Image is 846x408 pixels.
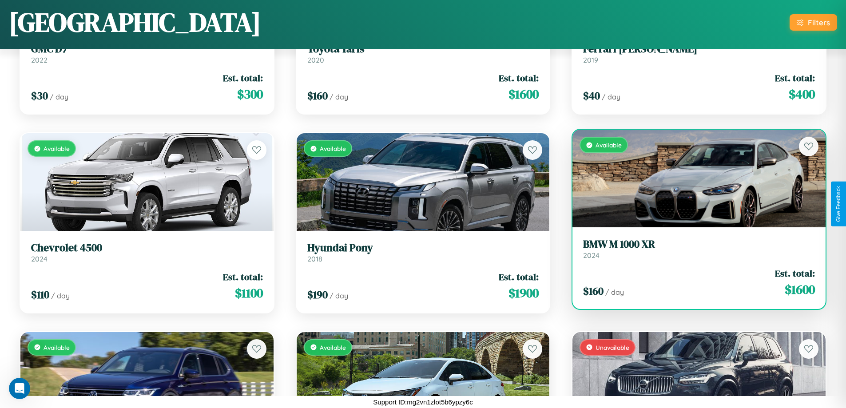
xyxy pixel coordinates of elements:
[583,284,604,298] span: $ 160
[583,238,815,251] h3: BMW M 1000 XR
[789,85,815,103] span: $ 400
[508,85,539,103] span: $ 1600
[583,251,600,260] span: 2024
[583,88,600,103] span: $ 40
[31,254,48,263] span: 2024
[775,267,815,280] span: Est. total:
[320,145,346,152] span: Available
[31,55,48,64] span: 2022
[307,43,539,55] h3: Toyota Yaris
[307,43,539,64] a: Toyota Yaris2020
[31,242,263,263] a: Chevrolet 45002024
[31,287,49,302] span: $ 110
[583,238,815,260] a: BMW M 1000 XR2024
[330,291,348,300] span: / day
[31,43,263,55] h3: GMC D7
[31,242,263,254] h3: Chevrolet 4500
[307,242,539,263] a: Hyundai Pony2018
[307,254,322,263] span: 2018
[508,284,539,302] span: $ 1900
[602,92,620,101] span: / day
[44,145,70,152] span: Available
[50,92,68,101] span: / day
[237,85,263,103] span: $ 300
[835,186,842,222] div: Give Feedback
[785,281,815,298] span: $ 1600
[235,284,263,302] span: $ 1100
[307,287,328,302] span: $ 190
[307,55,324,64] span: 2020
[320,344,346,351] span: Available
[307,242,539,254] h3: Hyundai Pony
[223,270,263,283] span: Est. total:
[9,378,30,399] iframe: Intercom live chat
[31,43,263,64] a: GMC D72022
[499,270,539,283] span: Est. total:
[223,71,263,84] span: Est. total:
[596,344,629,351] span: Unavailable
[790,14,837,31] button: Filters
[775,71,815,84] span: Est. total:
[808,18,830,27] div: Filters
[596,141,622,149] span: Available
[31,88,48,103] span: $ 30
[373,396,473,408] p: Support ID: mg2vn1zlot5b6ypzy6c
[605,288,624,297] span: / day
[330,92,348,101] span: / day
[583,43,815,55] h3: Ferrari [PERSON_NAME]
[44,344,70,351] span: Available
[583,43,815,64] a: Ferrari [PERSON_NAME]2019
[499,71,539,84] span: Est. total:
[583,55,598,64] span: 2019
[51,291,70,300] span: / day
[9,4,261,40] h1: [GEOGRAPHIC_DATA]
[307,88,328,103] span: $ 160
